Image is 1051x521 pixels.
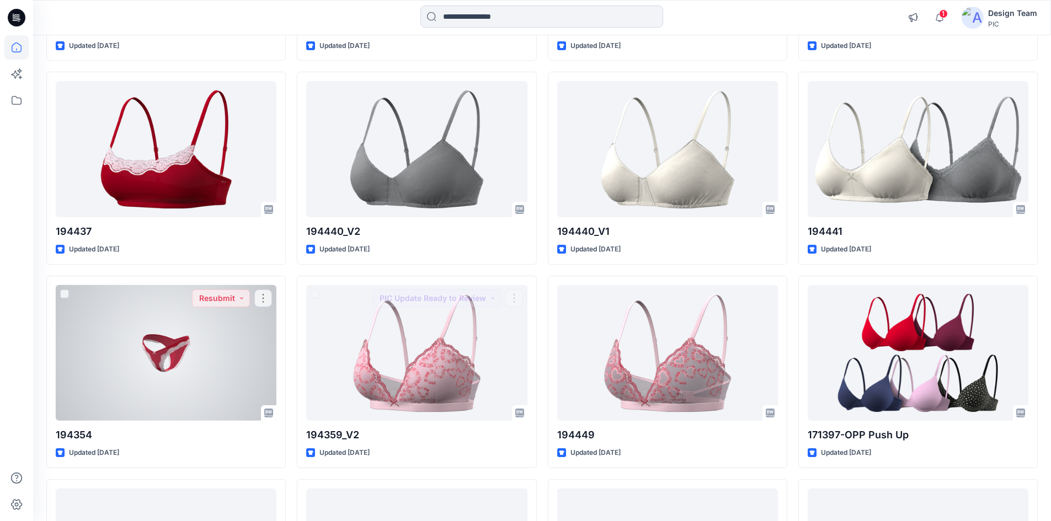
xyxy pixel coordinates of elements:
div: PIC [988,20,1037,28]
p: 194359_V2 [306,427,527,443]
p: 194449 [557,427,778,443]
p: 194441 [808,224,1028,239]
a: 194440_V2 [306,81,527,217]
p: 194354 [56,427,276,443]
a: 194441 [808,81,1028,217]
p: Updated [DATE] [69,447,119,459]
a: 194440_V1 [557,81,778,217]
p: Updated [DATE] [821,244,871,255]
p: Updated [DATE] [821,40,871,52]
p: 194440_V2 [306,224,527,239]
p: Updated [DATE] [570,447,621,459]
a: 171397-OPP Push Up [808,285,1028,421]
a: 194449 [557,285,778,421]
p: Updated [DATE] [319,244,370,255]
a: 194354 [56,285,276,421]
p: Updated [DATE] [570,40,621,52]
p: Updated [DATE] [319,40,370,52]
span: 1 [939,9,948,18]
p: 194437 [56,224,276,239]
a: 194437 [56,81,276,217]
p: Updated [DATE] [570,244,621,255]
p: Updated [DATE] [69,244,119,255]
p: Updated [DATE] [69,40,119,52]
img: avatar [962,7,984,29]
p: Updated [DATE] [821,447,871,459]
div: Design Team [988,7,1037,20]
p: 171397-OPP Push Up [808,427,1028,443]
p: 194440_V1 [557,224,778,239]
p: Updated [DATE] [319,447,370,459]
a: 194359_V2 [306,285,527,421]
